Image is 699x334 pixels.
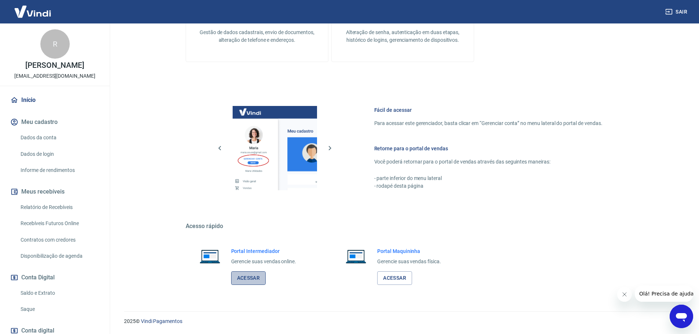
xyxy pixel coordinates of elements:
iframe: Mensagem da empresa [635,286,693,302]
a: Dados de login [18,147,101,162]
p: [EMAIL_ADDRESS][DOMAIN_NAME] [14,72,95,80]
h5: Acesso rápido [186,223,620,230]
a: Vindi Pagamentos [141,318,182,324]
iframe: Fechar mensagem [617,287,632,302]
a: Acessar [377,271,412,285]
p: Gerencie suas vendas online. [231,258,296,265]
a: Saldo e Extrato [18,286,101,301]
img: Vindi [9,0,57,23]
a: Contratos com credores [18,232,101,247]
span: Olá! Precisa de ajuda? [4,5,62,11]
iframe: Botão para abrir a janela de mensagens [670,305,693,328]
p: Gerencie suas vendas física. [377,258,441,265]
button: Conta Digital [9,269,101,286]
a: Disponibilização de agenda [18,249,101,264]
button: Meu cadastro [9,114,101,130]
a: Dados da conta [18,130,101,145]
h6: Portal Maquininha [377,247,441,255]
a: Informe de rendimentos [18,163,101,178]
img: Imagem de um notebook aberto [341,247,371,265]
p: - parte inferior do menu lateral [374,175,602,182]
p: Para acessar este gerenciador, basta clicar em “Gerenciar conta” no menu lateral do portal de ven... [374,120,602,127]
a: Início [9,92,101,108]
h6: Retorne para o portal de vendas [374,145,602,152]
a: Saque [18,302,101,317]
h6: Fácil de acessar [374,106,602,114]
a: Relatório de Recebíveis [18,200,101,215]
a: Acessar [231,271,266,285]
p: Você poderá retornar para o portal de vendas através das seguintes maneiras: [374,158,602,166]
p: Alteração de senha, autenticação em duas etapas, histórico de logins, gerenciamento de dispositivos. [343,29,462,44]
button: Sair [664,5,690,19]
p: 2025 © [124,318,681,325]
div: R [40,29,70,59]
p: [PERSON_NAME] [25,62,84,69]
p: - rodapé desta página [374,182,602,190]
a: Recebíveis Futuros Online [18,216,101,231]
p: Gestão de dados cadastrais, envio de documentos, alteração de telefone e endereços. [198,29,316,44]
h6: Portal Intermediador [231,247,296,255]
button: Meus recebíveis [9,184,101,200]
img: Imagem da dashboard mostrando o botão de gerenciar conta na sidebar no lado esquerdo [233,106,317,190]
img: Imagem de um notebook aberto [194,247,225,265]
